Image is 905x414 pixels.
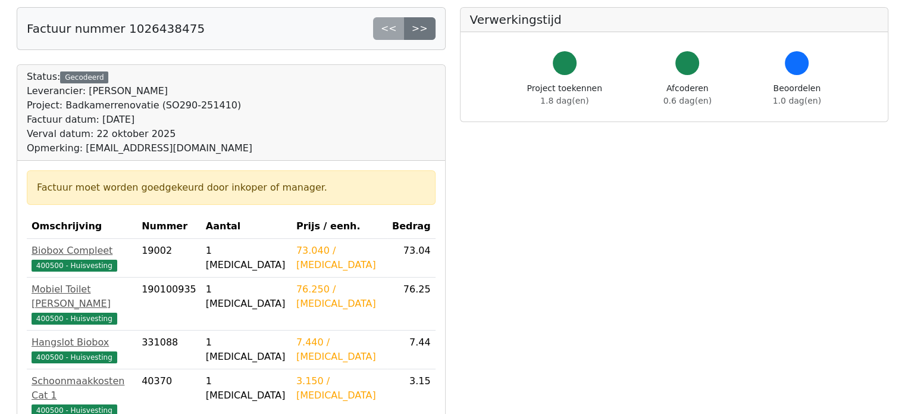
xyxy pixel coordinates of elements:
div: Opmerking: [EMAIL_ADDRESS][DOMAIN_NAME] [27,141,252,155]
div: Biobox Compleet [32,244,132,258]
td: 190100935 [137,278,201,331]
td: 73.04 [387,239,436,278]
th: Bedrag [387,214,436,239]
div: 1 [MEDICAL_DATA] [206,374,287,403]
a: Hangslot Biobox400500 - Huisvesting [32,335,132,364]
th: Prijs / eenh. [292,214,387,239]
div: Factuur datum: [DATE] [27,113,252,127]
div: Verval datum: 22 oktober 2025 [27,127,252,141]
div: 3.150 / [MEDICAL_DATA] [296,374,383,403]
div: Status: [27,70,252,155]
a: Mobiel Toilet [PERSON_NAME]400500 - Huisvesting [32,282,132,325]
td: 19002 [137,239,201,278]
th: Nummer [137,214,201,239]
h5: Factuur nummer 1026438475 [27,21,205,36]
td: 7.44 [387,331,436,369]
div: 1 [MEDICAL_DATA] [206,335,287,364]
th: Omschrijving [27,214,137,239]
th: Aantal [201,214,292,239]
span: 400500 - Huisvesting [32,313,117,325]
div: Leverancier: [PERSON_NAME] [27,84,252,98]
div: Hangslot Biobox [32,335,132,350]
div: Gecodeerd [60,71,108,83]
span: 400500 - Huisvesting [32,260,117,272]
h5: Verwerkingstijd [470,13,879,27]
div: Factuur moet worden goedgekeurd door inkoper of manager. [37,180,425,195]
span: 1.8 dag(en) [540,96,588,105]
div: 7.440 / [MEDICAL_DATA] [296,335,383,364]
td: 331088 [137,331,201,369]
td: 76.25 [387,278,436,331]
span: 400500 - Huisvesting [32,351,117,363]
div: Project toekennen [527,82,602,107]
div: Beoordelen [773,82,821,107]
div: Schoonmaakkosten Cat 1 [32,374,132,403]
div: Mobiel Toilet [PERSON_NAME] [32,282,132,311]
div: 73.040 / [MEDICAL_DATA] [296,244,383,272]
span: 1.0 dag(en) [773,96,821,105]
a: Biobox Compleet400500 - Huisvesting [32,244,132,272]
span: 0.6 dag(en) [663,96,712,105]
div: Project: Badkamerrenovatie (SO290-251410) [27,98,252,113]
div: 1 [MEDICAL_DATA] [206,282,287,311]
div: 76.250 / [MEDICAL_DATA] [296,282,383,311]
div: 1 [MEDICAL_DATA] [206,244,287,272]
div: Afcoderen [663,82,712,107]
a: >> [404,17,436,40]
